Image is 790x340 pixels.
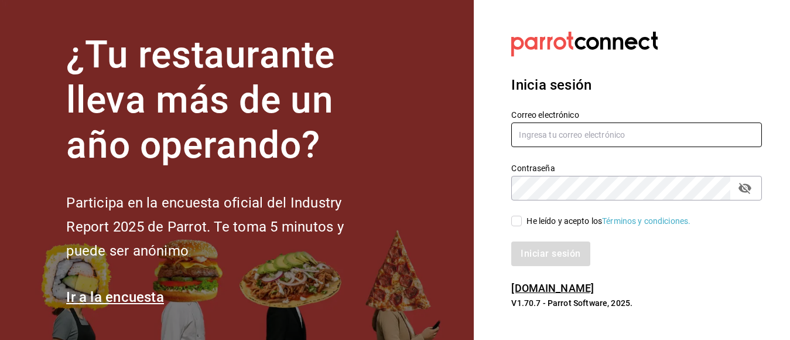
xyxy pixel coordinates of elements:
label: Contraseña [511,164,762,172]
h2: Participa en la encuesta oficial del Industry Report 2025 de Parrot. Te toma 5 minutos y puede se... [66,191,382,263]
h3: Inicia sesión [511,74,762,96]
p: V1.70.7 - Parrot Software, 2025. [511,297,762,309]
a: [DOMAIN_NAME] [511,282,594,294]
button: passwordField [735,178,755,198]
input: Ingresa tu correo electrónico [511,123,762,147]
a: Términos y condiciones. [602,216,690,226]
h1: ¿Tu restaurante lleva más de un año operando? [66,33,382,168]
label: Correo electrónico [511,111,762,119]
a: Ir a la encuesta [66,289,164,305]
div: He leído y acepto los [526,215,690,227]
